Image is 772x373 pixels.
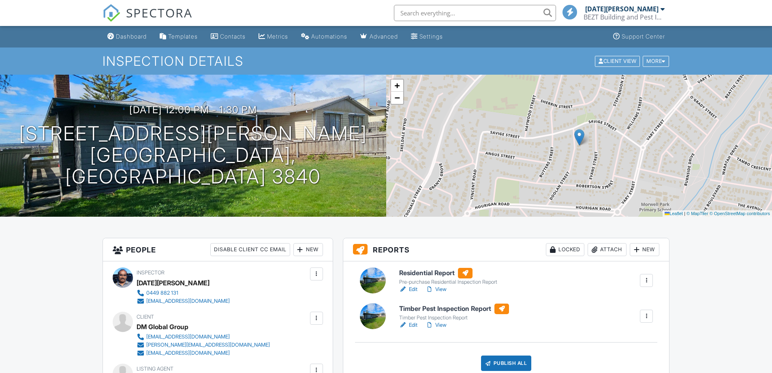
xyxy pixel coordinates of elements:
[585,5,659,13] div: [DATE][PERSON_NAME]
[426,321,447,329] a: View
[399,304,509,321] a: Timber Pest Inspection Report Timber Pest Inspection Report
[137,349,270,357] a: [EMAIL_ADDRESS][DOMAIN_NAME]
[343,238,669,261] h3: Reports
[104,29,150,44] a: Dashboard
[399,285,417,293] a: Edit
[630,243,659,256] div: New
[643,56,669,67] div: More
[146,290,178,296] div: 0449 882 131
[168,33,198,40] div: Templates
[399,304,509,314] h6: Timber Pest Inspection Report
[137,333,270,341] a: [EMAIL_ADDRESS][DOMAIN_NAME]
[137,289,230,297] a: 0449 882 131
[116,33,147,40] div: Dashboard
[399,279,497,285] div: Pre-purchase Residential Inspection Report
[293,243,323,256] div: New
[574,129,584,146] img: Marker
[391,92,403,104] a: Zoom out
[255,29,291,44] a: Metrics
[394,5,556,21] input: Search everything...
[399,268,497,286] a: Residential Report Pre-purchase Residential Inspection Report
[146,342,270,348] div: [PERSON_NAME][EMAIL_ADDRESS][DOMAIN_NAME]
[103,54,670,68] h1: Inspection Details
[399,315,509,321] div: Timber Pest Inspection Report
[207,29,249,44] a: Contacts
[710,211,770,216] a: © OpenStreetMap contributors
[588,243,627,256] div: Attach
[394,93,400,103] span: −
[594,58,642,64] a: Client View
[267,33,288,40] div: Metrics
[665,211,683,216] a: Leaflet
[137,277,210,289] div: [DATE][PERSON_NAME]
[391,80,403,92] a: Zoom in
[103,238,333,261] h3: People
[103,11,192,28] a: SPECTORA
[129,104,257,115] h3: [DATE] 12:00 pm - 1:30 pm
[156,29,201,44] a: Templates
[103,4,120,22] img: The Best Home Inspection Software - Spectora
[399,321,417,329] a: Edit
[311,33,347,40] div: Automations
[546,243,584,256] div: Locked
[146,298,230,304] div: [EMAIL_ADDRESS][DOMAIN_NAME]
[220,33,246,40] div: Contacts
[408,29,446,44] a: Settings
[146,350,230,356] div: [EMAIL_ADDRESS][DOMAIN_NAME]
[137,366,173,372] span: Listing Agent
[370,33,398,40] div: Advanced
[146,334,230,340] div: [EMAIL_ADDRESS][DOMAIN_NAME]
[357,29,401,44] a: Advanced
[595,56,640,67] div: Client View
[481,356,532,371] div: Publish All
[622,33,665,40] div: Support Center
[137,314,154,320] span: Client
[584,13,665,21] div: BEZT Building and Pest Inspections Victoria
[419,33,443,40] div: Settings
[686,211,708,216] a: © MapTiler
[137,321,188,333] div: DM Global Group
[399,268,497,278] h6: Residential Report
[137,341,270,349] a: [PERSON_NAME][EMAIL_ADDRESS][DOMAIN_NAME]
[210,243,290,256] div: Disable Client CC Email
[137,297,230,305] a: [EMAIL_ADDRESS][DOMAIN_NAME]
[610,29,668,44] a: Support Center
[298,29,351,44] a: Automations (Basic)
[684,211,685,216] span: |
[394,80,400,91] span: +
[13,123,373,187] h1: [STREET_ADDRESS][PERSON_NAME] [GEOGRAPHIC_DATA], [GEOGRAPHIC_DATA] 3840
[137,270,165,276] span: Inspector
[126,4,192,21] span: SPECTORA
[426,285,447,293] a: View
